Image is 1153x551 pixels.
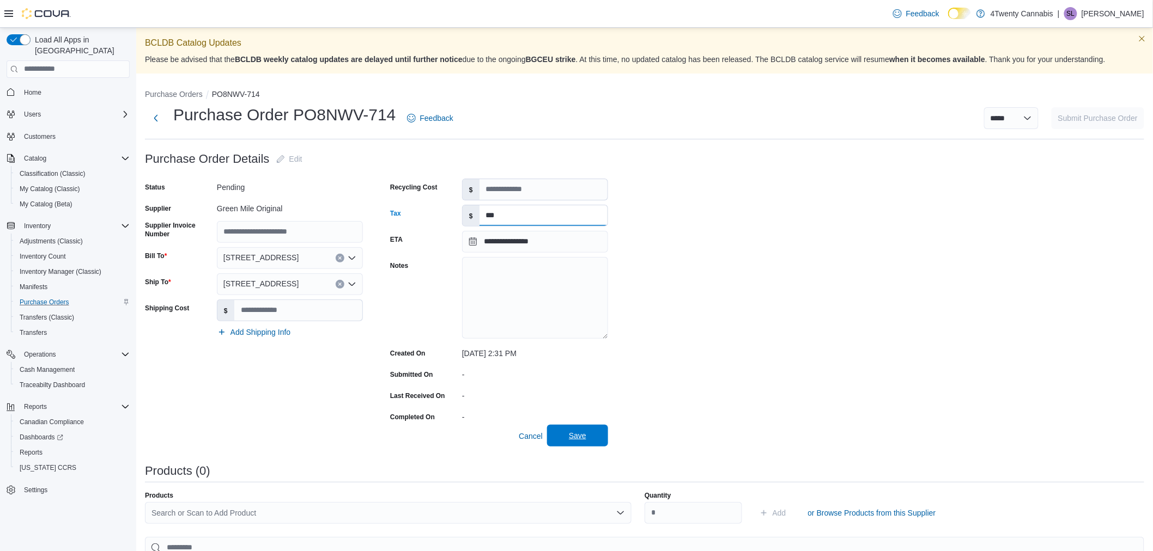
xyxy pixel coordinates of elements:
[223,251,299,264] span: [STREET_ADDRESS]
[420,113,453,124] span: Feedback
[804,502,940,524] button: or Browse Products from this Supplier
[462,345,608,358] div: [DATE] 2:31 PM
[24,132,56,141] span: Customers
[616,509,625,517] button: Open list of options
[15,326,130,339] span: Transfers
[20,483,130,497] span: Settings
[20,130,60,143] a: Customers
[15,280,130,293] span: Manifests
[2,107,134,122] button: Users
[217,200,363,213] div: Green Mile Original
[348,254,356,262] button: Open list of options
[15,182,84,195] a: My Catalog (Classic)
[2,347,134,362] button: Operations
[11,197,134,212] button: My Catalog (Beta)
[145,107,167,129] button: Next
[11,325,134,340] button: Transfers
[11,279,134,295] button: Manifests
[145,221,213,238] label: Supplier Invoice Number
[15,280,52,293] a: Manifests
[22,8,71,19] img: Cova
[11,181,134,197] button: My Catalog (Classic)
[390,209,401,218] label: Tax
[15,446,47,459] a: Reports
[20,108,45,121] button: Users
[145,304,189,313] label: Shipping Cost
[15,363,130,376] span: Cash Management
[1058,7,1060,20] p: |
[15,415,130,428] span: Canadian Compliance
[15,326,51,339] a: Transfers
[462,231,608,253] input: Press the down key to open a popover containing a calendar.
[11,264,134,279] button: Inventory Manager (Classic)
[272,148,307,170] button: Edit
[20,237,83,246] span: Adjustments (Classic)
[2,151,134,166] button: Catalog
[755,502,791,524] button: Add
[336,280,344,289] button: Clear input
[145,252,167,260] label: Bill To
[15,198,130,211] span: My Catalog (Beta)
[20,152,51,165] button: Catalog
[15,311,78,324] a: Transfers (Classic)
[15,182,130,195] span: My Catalog (Classic)
[20,348,60,361] button: Operations
[20,200,72,209] span: My Catalog (Beta)
[31,34,130,56] span: Load All Apps in [GEOGRAPHIC_DATA]
[20,219,130,232] span: Inventory
[2,399,134,414] button: Reports
[390,183,438,192] label: Recycling Cost
[20,85,130,99] span: Home
[15,265,130,278] span: Inventory Manager (Classic)
[145,204,171,213] label: Supplier
[20,130,130,143] span: Customers
[20,365,75,374] span: Cash Management
[11,249,134,264] button: Inventory Count
[15,446,130,459] span: Reports
[20,152,130,165] span: Catalog
[808,507,936,518] span: or Browse Products from this Supplier
[991,7,1053,20] p: 4Twenty Cannabis
[20,483,52,497] a: Settings
[773,507,786,518] span: Add
[547,425,608,446] button: Save
[20,400,130,413] span: Reports
[2,128,134,144] button: Customers
[569,430,586,441] span: Save
[217,179,363,192] div: Pending
[145,278,171,286] label: Ship To
[906,8,939,19] span: Feedback
[20,448,43,457] span: Reports
[20,328,47,337] span: Transfers
[15,235,130,248] span: Adjustments (Classic)
[145,183,165,192] label: Status
[24,486,47,494] span: Settings
[145,89,1144,102] nav: An example of EuiBreadcrumbs
[20,381,85,389] span: Traceabilty Dashboard
[145,54,1144,65] p: Please be advised that the due to the ongoing . At this time, no updated catalog has been release...
[462,387,608,400] div: -
[390,391,445,400] label: Last Received On
[15,461,130,474] span: Washington CCRS
[514,425,547,447] button: Cancel
[173,104,396,126] h1: Purchase Order PO8NWV-714
[7,80,130,526] nav: Complex example
[213,321,295,343] button: Add Shipping Info
[15,265,106,278] a: Inventory Manager (Classic)
[217,300,234,321] label: $
[212,90,260,99] button: PO8NWV-714
[2,218,134,234] button: Inventory
[11,377,134,393] button: Traceabilty Dashboard
[20,463,76,472] span: [US_STATE] CCRS
[20,219,55,232] button: Inventory
[20,313,74,322] span: Transfers (Classic)
[15,250,130,263] span: Inventory Count
[15,311,130,324] span: Transfers (Classic)
[20,433,63,442] span: Dashboards
[24,222,51,230] span: Inventory
[403,107,458,129] a: Feedback
[526,55,576,64] strong: BGCEU strike
[1058,113,1138,124] span: Submit Purchase Order
[145,464,210,477] h3: Products (0)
